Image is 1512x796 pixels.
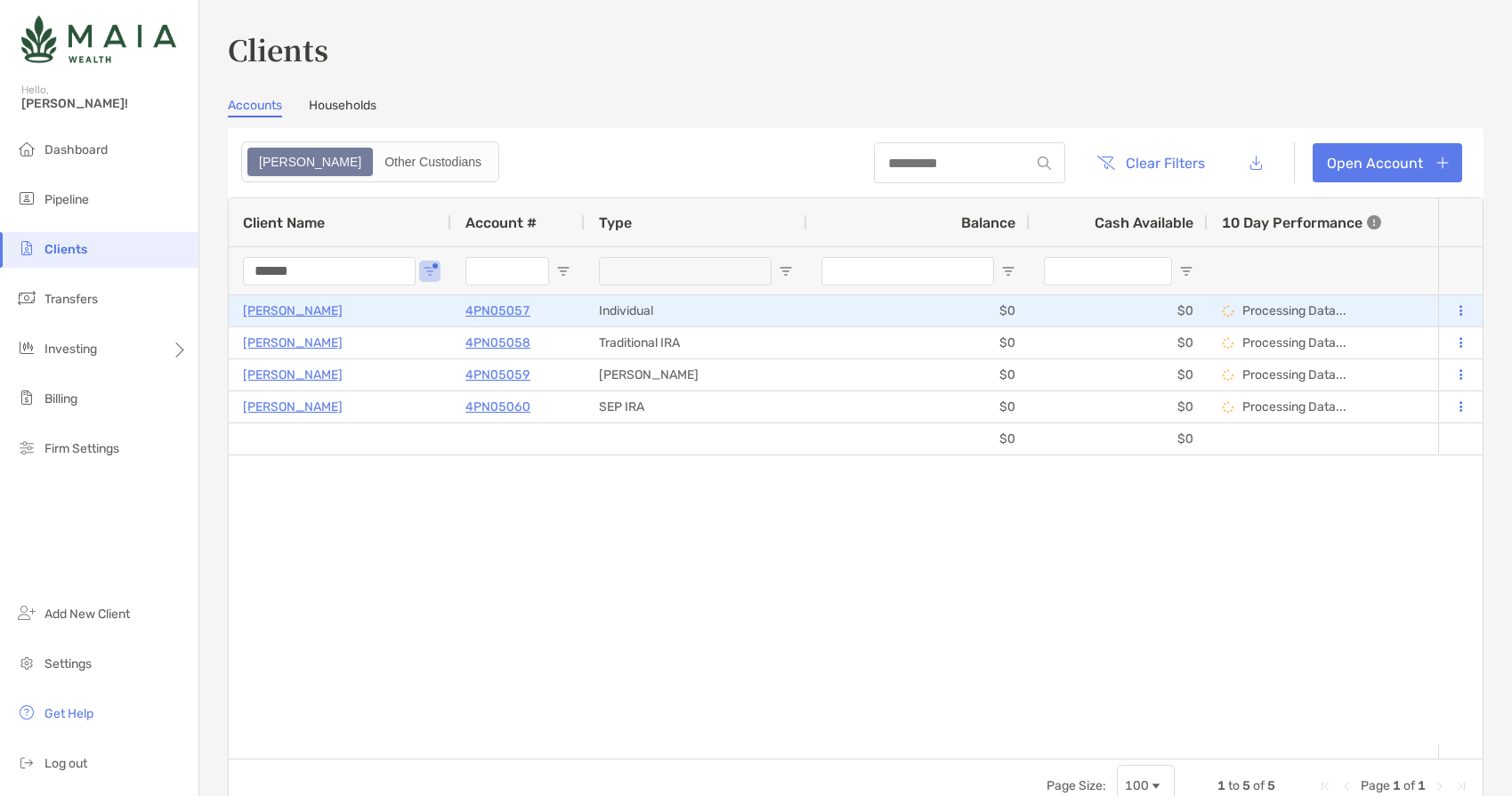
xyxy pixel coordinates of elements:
[243,332,343,354] a: [PERSON_NAME]
[309,98,376,117] a: Households
[1044,257,1172,285] input: Cash Available Filter Input
[44,192,89,207] span: Pipeline
[1047,778,1106,793] div: Page Size:
[556,264,570,278] button: Open Filter Menu
[44,706,93,721] span: Get Help
[585,295,807,326] div: Individual
[1403,778,1415,793] span: of
[1030,295,1208,326] div: $0
[1222,198,1381,246] div: 10 Day Performance
[375,149,491,174] div: Other Custodians
[1393,778,1401,793] span: 1
[1222,305,1234,318] img: Processing Data icon
[16,387,37,408] img: billing icon
[465,214,537,231] span: Account #
[1179,264,1193,278] button: Open Filter Menu
[1267,778,1275,793] span: 5
[1253,778,1265,793] span: of
[1242,367,1346,382] p: Processing Data...
[1217,778,1225,793] span: 1
[16,287,37,309] img: transfers icon
[1030,423,1208,454] div: $0
[228,28,1484,69] h3: Clients
[465,364,530,386] a: 4PN05059
[1242,335,1346,350] p: Processing Data...
[243,257,416,285] input: Client Name Filter Input
[44,756,87,771] span: Log out
[1083,143,1218,182] button: Clear Filters
[1361,778,1390,793] span: Page
[1228,778,1240,793] span: to
[1313,143,1462,182] a: Open Account
[44,441,119,456] span: Firm Settings
[1030,359,1208,390] div: $0
[243,396,343,418] a: [PERSON_NAME]
[779,264,793,278] button: Open Filter Menu
[1222,337,1234,350] img: Processing Data icon
[807,295,1030,326] div: $0
[243,364,343,386] a: [PERSON_NAME]
[1242,303,1346,318] p: Processing Data...
[44,656,92,671] span: Settings
[243,300,343,322] a: [PERSON_NAME]
[21,7,176,71] img: Zoe Logo
[1095,214,1193,231] span: Cash Available
[1125,778,1149,793] div: 100
[465,300,530,322] a: 4PN05057
[1030,327,1208,358] div: $0
[16,337,37,358] img: investing icon
[243,214,325,231] span: Client Name
[1242,399,1346,414] p: Processing Data...
[44,607,130,622] span: Add New Client
[16,652,37,673] img: settings icon
[807,423,1030,454] div: $0
[465,396,530,418] a: 4PN05060
[1222,401,1234,414] img: Processing Data icon
[1433,779,1447,793] div: Next Page
[599,214,632,231] span: Type
[1030,391,1208,422] div: $0
[1001,264,1015,278] button: Open Filter Menu
[1242,778,1250,793] span: 5
[1339,779,1354,793] div: Previous Page
[1454,779,1468,793] div: Last Page
[1222,369,1234,382] img: Processing Data icon
[44,142,108,157] span: Dashboard
[44,342,97,357] span: Investing
[16,702,37,723] img: get-help icon
[1318,779,1332,793] div: First Page
[585,359,807,390] div: [PERSON_NAME]
[16,752,37,773] img: logout icon
[821,257,994,285] input: Balance Filter Input
[807,391,1030,422] div: $0
[241,141,499,182] div: segmented control
[585,327,807,358] div: Traditional IRA
[44,292,98,307] span: Transfers
[16,437,37,458] img: firm-settings icon
[961,214,1015,231] span: Balance
[16,602,37,623] img: add_new_client icon
[249,149,371,174] div: Zoe
[1038,157,1051,170] img: input icon
[16,138,37,159] img: dashboard icon
[44,391,77,406] span: Billing
[44,242,87,257] span: Clients
[465,257,549,285] input: Account # Filter Input
[228,98,282,117] a: Accounts
[585,391,807,422] div: SEP IRA
[16,188,37,209] img: pipeline icon
[1418,778,1426,793] span: 1
[807,359,1030,390] div: $0
[465,332,530,354] a: 4PN05058
[423,264,437,278] button: Open Filter Menu
[21,96,188,111] span: [PERSON_NAME]!
[807,327,1030,358] div: $0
